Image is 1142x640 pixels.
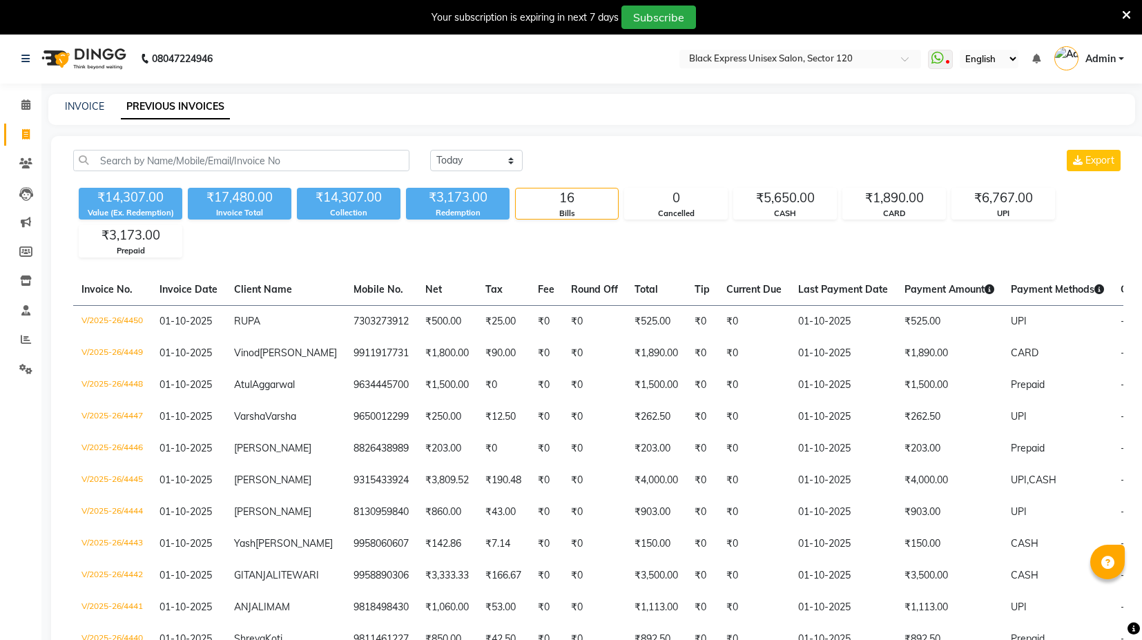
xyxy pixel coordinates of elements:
[345,592,417,623] td: 9818498430
[718,305,790,338] td: ₹0
[234,315,260,327] span: RUPA
[1011,537,1038,550] span: CASH
[417,528,477,560] td: ₹142.86
[417,560,477,592] td: ₹3,333.33
[234,601,267,613] span: ANJALI
[281,569,319,581] span: TEWARI
[952,188,1054,208] div: ₹6,767.00
[345,338,417,369] td: 9911917731
[79,226,182,245] div: ₹3,173.00
[73,401,151,433] td: V/2025-26/4447
[79,207,182,219] div: Value (Ex. Redemption)
[234,569,281,581] span: GITANJALI
[843,208,945,220] div: CARD
[626,465,686,496] td: ₹4,000.00
[718,465,790,496] td: ₹0
[417,592,477,623] td: ₹1,060.00
[530,369,563,401] td: ₹0
[695,283,710,295] span: Tip
[1084,585,1128,626] iframe: chat widget
[530,496,563,528] td: ₹0
[477,560,530,592] td: ₹166.67
[1011,569,1038,581] span: CASH
[81,283,133,295] span: Invoice No.
[159,378,212,391] span: 01-10-2025
[718,528,790,560] td: ₹0
[1054,46,1078,70] img: Admin
[159,569,212,581] span: 01-10-2025
[485,283,503,295] span: Tax
[73,528,151,560] td: V/2025-26/4443
[345,369,417,401] td: 9634445700
[790,496,896,528] td: 01-10-2025
[686,338,718,369] td: ₹0
[1121,410,1125,423] span: -
[260,347,337,359] span: [PERSON_NAME]
[477,305,530,338] td: ₹25.00
[159,347,212,359] span: 01-10-2025
[152,39,213,78] b: 08047224946
[73,465,151,496] td: V/2025-26/4445
[73,592,151,623] td: V/2025-26/4441
[718,496,790,528] td: ₹0
[73,433,151,465] td: V/2025-26/4446
[188,207,291,219] div: Invoice Total
[718,560,790,592] td: ₹0
[1085,154,1114,166] span: Export
[718,592,790,623] td: ₹0
[563,305,626,338] td: ₹0
[65,100,104,113] a: INVOICE
[417,401,477,433] td: ₹250.00
[297,207,400,219] div: Collection
[625,188,727,208] div: 0
[896,305,1003,338] td: ₹525.00
[635,283,658,295] span: Total
[718,338,790,369] td: ₹0
[234,347,260,359] span: Vinod
[159,315,212,327] span: 01-10-2025
[265,410,296,423] span: Varsha
[345,465,417,496] td: 9315433924
[234,474,311,486] span: [PERSON_NAME]
[79,188,182,207] div: ₹14,307.00
[790,369,896,401] td: 01-10-2025
[530,592,563,623] td: ₹0
[417,305,477,338] td: ₹500.00
[234,283,292,295] span: Client Name
[345,496,417,528] td: 8130959840
[625,208,727,220] div: Cancelled
[477,401,530,433] td: ₹12.50
[1121,474,1125,486] span: -
[686,401,718,433] td: ₹0
[406,207,510,219] div: Redemption
[563,338,626,369] td: ₹0
[345,560,417,592] td: 9958890306
[516,188,618,208] div: 16
[790,338,896,369] td: 01-10-2025
[563,465,626,496] td: ₹0
[563,401,626,433] td: ₹0
[73,338,151,369] td: V/2025-26/4449
[1121,347,1125,359] span: -
[686,560,718,592] td: ₹0
[1011,442,1045,454] span: Prepaid
[896,528,1003,560] td: ₹150.00
[1011,347,1038,359] span: CARD
[73,496,151,528] td: V/2025-26/4444
[477,528,530,560] td: ₹7.14
[790,528,896,560] td: 01-10-2025
[159,601,212,613] span: 01-10-2025
[1011,378,1045,391] span: Prepaid
[35,39,130,78] img: logo
[159,505,212,518] span: 01-10-2025
[73,560,151,592] td: V/2025-26/4442
[425,283,442,295] span: Net
[530,401,563,433] td: ₹0
[686,305,718,338] td: ₹0
[73,150,409,171] input: Search by Name/Mobile/Email/Invoice No
[790,465,896,496] td: 01-10-2025
[255,537,333,550] span: [PERSON_NAME]
[843,188,945,208] div: ₹1,890.00
[626,433,686,465] td: ₹203.00
[1121,569,1125,581] span: -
